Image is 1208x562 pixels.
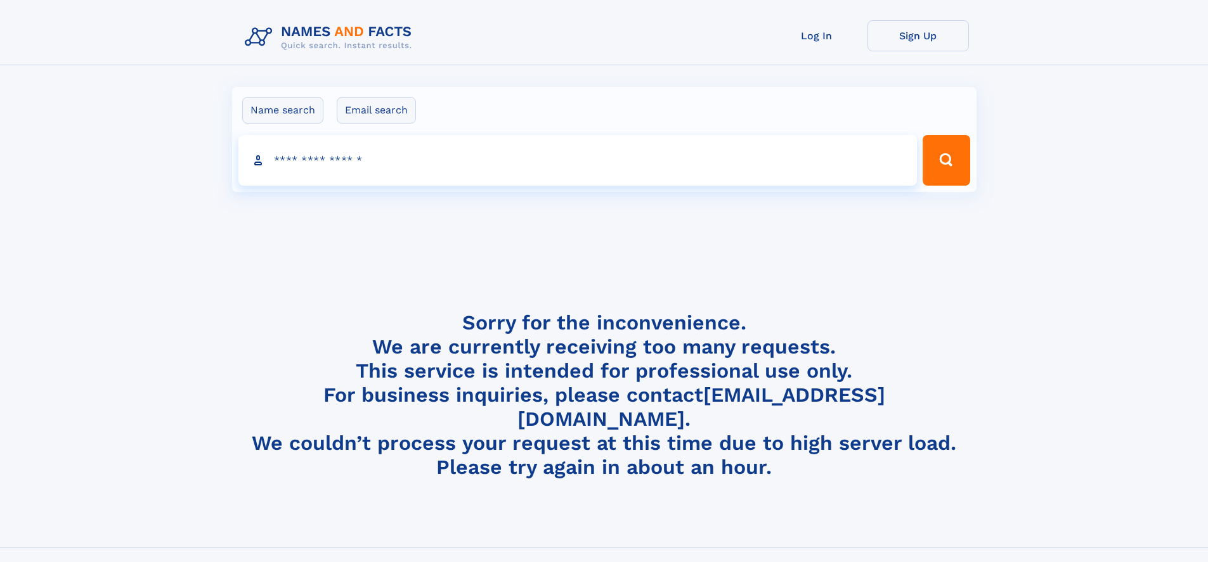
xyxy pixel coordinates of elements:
[242,97,323,124] label: Name search
[923,135,970,186] button: Search Button
[867,20,969,51] a: Sign Up
[240,20,422,54] img: Logo Names and Facts
[517,383,885,431] a: [EMAIL_ADDRESS][DOMAIN_NAME]
[240,310,969,480] h4: Sorry for the inconvenience. We are currently receiving too many requests. This service is intend...
[337,97,416,124] label: Email search
[766,20,867,51] a: Log In
[238,135,918,186] input: search input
